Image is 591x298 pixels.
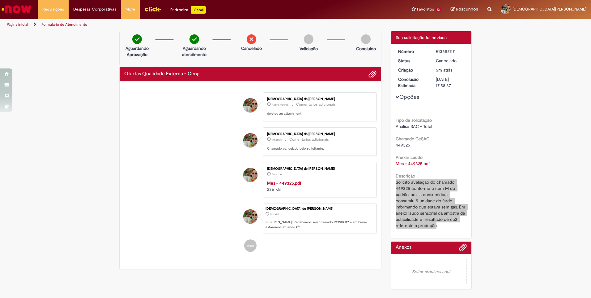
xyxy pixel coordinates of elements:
[267,132,370,136] div: [DEMOGRAPHIC_DATA] de [PERSON_NAME]
[267,111,370,116] p: deleted an attachment
[243,98,257,112] div: Judimile De Jesus Silva
[451,7,478,12] a: Rascunhos
[272,103,288,107] time: 30/09/2025 15:02:21
[42,6,64,12] span: Requisições
[191,6,206,14] p: +GenAi
[396,179,466,228] span: Solicito avaliação do chamado 449325 conforme o item M do padrão, pois a consumidora consumiu 5 u...
[124,86,376,258] ul: Histórico de tíquete
[396,124,432,129] span: Análise SAC - Total
[396,136,429,142] b: Chamado GeSAC
[267,146,370,151] p: Chamado cancelado pelo solicitante.
[436,48,465,55] div: R13582117
[396,117,432,123] b: Tipo de solicitação
[512,7,586,12] span: [DEMOGRAPHIC_DATA][PERSON_NAME]
[243,209,257,224] div: Judimile De Jesus Silva
[272,138,282,142] span: 1m atrás
[272,173,282,176] span: 6m atrás
[267,180,301,186] a: Mes - 449325.pdf
[241,45,262,51] p: Cancelado
[270,213,281,216] span: 5m atrás
[396,161,430,166] a: Download de Mes - 449325.pdf
[124,71,200,77] h2: Ofertas Qualidade Externa - Ceng Histórico de tíquete
[189,34,199,44] img: check-circle-green.png
[270,213,281,216] time: 30/09/2025 14:58:33
[296,102,336,107] small: Comentários adicionais
[267,167,370,171] div: [DEMOGRAPHIC_DATA] de [PERSON_NAME]
[393,67,432,73] dt: Criação
[266,220,373,230] p: [PERSON_NAME]! Recebemos seu chamado R13582117 e em breve estaremos atuando.
[436,67,452,73] span: 5m atrás
[267,97,370,101] div: [DEMOGRAPHIC_DATA] de [PERSON_NAME]
[266,207,373,211] div: [DEMOGRAPHIC_DATA] de [PERSON_NAME]
[144,4,161,14] img: click_logo_yellow_360x200.png
[247,34,256,44] img: remove.png
[436,76,465,89] div: [DATE] 17:58:37
[393,76,432,89] dt: Conclusão Estimada
[7,22,28,27] a: Página inicial
[304,34,313,44] img: img-circle-grey.png
[300,46,318,52] p: Validação
[267,180,370,192] div: 236 KB
[5,19,389,30] ul: Trilhas de página
[41,22,87,27] a: Formulário de Atendimento
[436,58,465,64] div: Cancelado
[396,142,410,148] span: 449325
[417,6,434,12] span: Favoritos
[456,6,478,12] span: Rascunhos
[122,45,152,58] p: Aguardando Aprovação
[73,6,116,12] span: Despesas Corporativas
[436,67,465,73] div: 30/09/2025 14:58:33
[396,155,423,160] b: Anexar Laudo
[272,103,288,107] span: Agora mesmo
[459,243,467,254] button: Adicionar anexos
[435,7,441,12] span: 12
[393,58,432,64] dt: Status
[170,6,206,14] div: Padroniza
[396,245,411,250] h2: Anexos
[393,48,432,55] dt: Número
[361,34,371,44] img: img-circle-grey.png
[356,46,376,52] p: Concluído
[179,45,209,58] p: Aguardando atendimento
[289,137,329,142] small: Comentários adicionais
[1,3,32,15] img: ServiceNow
[124,204,376,233] li: Judimile de Jesus Silva
[436,67,452,73] time: 30/09/2025 14:58:33
[396,35,447,40] span: Sua solicitação foi enviada
[243,133,257,147] div: Judimile De Jesus Silva
[125,6,135,12] span: More
[272,138,282,142] time: 30/09/2025 15:02:05
[396,173,415,179] b: Descrição
[368,70,376,78] button: Adicionar anexos
[396,259,467,284] em: Soltar arquivos aqui
[132,34,142,44] img: check-circle-green.png
[243,168,257,182] div: Judimile De Jesus Silva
